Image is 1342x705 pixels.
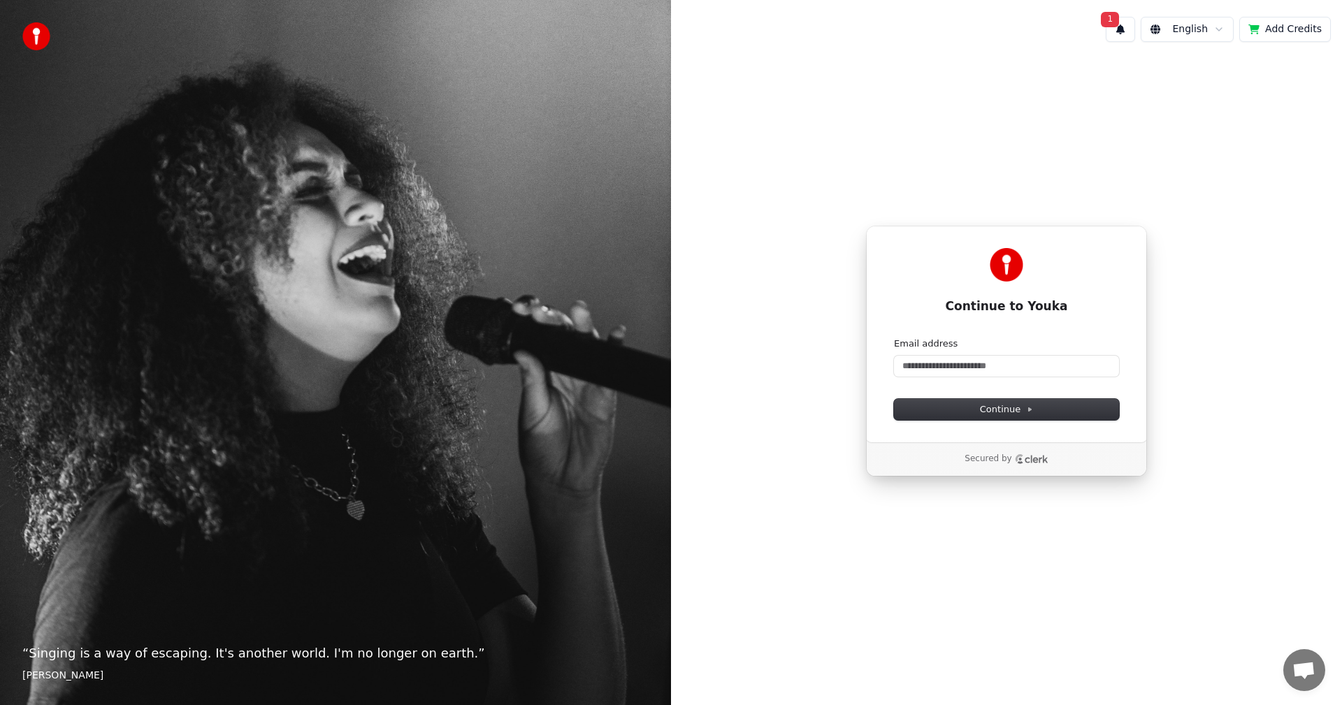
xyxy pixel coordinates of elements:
p: “ Singing is a way of escaping. It's another world. I'm no longer on earth. ” [22,644,649,663]
img: Youka [990,248,1023,282]
img: youka [22,22,50,50]
p: Secured by [965,453,1011,465]
div: Open chat [1283,649,1325,691]
a: Clerk logo [1015,454,1048,464]
button: Add Credits [1239,17,1331,42]
h1: Continue to Youka [894,298,1119,315]
footer: [PERSON_NAME] [22,669,649,683]
button: Continue [894,399,1119,420]
button: 1 [1106,17,1135,42]
label: Email address [894,337,958,350]
span: Continue [980,403,1033,416]
span: 1 [1101,12,1119,27]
